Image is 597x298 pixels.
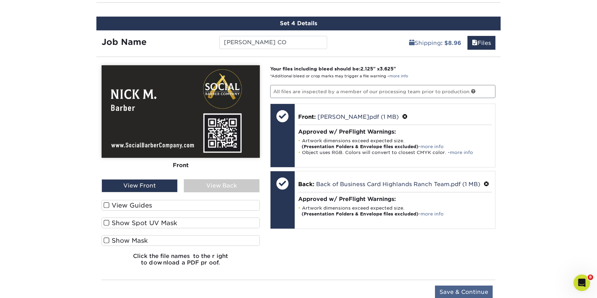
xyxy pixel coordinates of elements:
small: *Additional bleed or crop marks may trigger a file warning – [270,74,408,78]
span: 2.125 [360,66,373,71]
div: View Front [102,179,178,192]
input: Enter a job name [219,36,327,49]
a: more info [450,150,473,155]
iframe: Intercom live chat [574,275,590,291]
a: more info [420,144,444,149]
label: Show Spot UV Mask [102,218,260,228]
div: Front [102,158,260,173]
li: Object uses RGB. Colors will convert to closest CMYK color. - [298,150,492,155]
strong: (Presentation Folders & Envelope files excluded) [302,211,418,217]
b: : $8.96 [441,40,461,46]
a: [PERSON_NAME]pdf (1 MB) [318,114,399,120]
a: more info [389,74,408,78]
strong: Your files including bleed should be: " x " [270,66,396,71]
span: files [472,40,477,46]
div: View Back [184,179,260,192]
iframe: Google Customer Reviews [2,277,59,296]
li: Artwork dimensions exceed expected size. - [298,205,492,217]
p: All files are inspected by a member of our processing team prior to production. [270,85,496,98]
span: Front: [298,114,316,120]
li: Artwork dimensions exceed expected size. - [298,138,492,150]
h4: Approved w/ PreFlight Warnings: [298,128,492,135]
span: 8 [588,275,593,280]
strong: (Presentation Folders & Envelope files excluded) [302,144,418,149]
label: Show Mask [102,235,260,246]
a: Back of Business Card Highlands Ranch Team.pdf (1 MB) [316,181,480,188]
span: 3.625 [380,66,394,71]
span: shipping [409,40,415,46]
span: Back: [298,181,314,188]
h4: Approved w/ PreFlight Warnings: [298,196,492,202]
a: more info [420,211,444,217]
a: Files [467,36,495,50]
strong: Job Name [102,37,146,47]
h6: Click the file names to the right to download a PDF proof. [102,253,260,271]
label: View Guides [102,200,260,211]
div: Set 4 Details [96,17,501,30]
a: Shipping: $8.96 [405,36,466,50]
